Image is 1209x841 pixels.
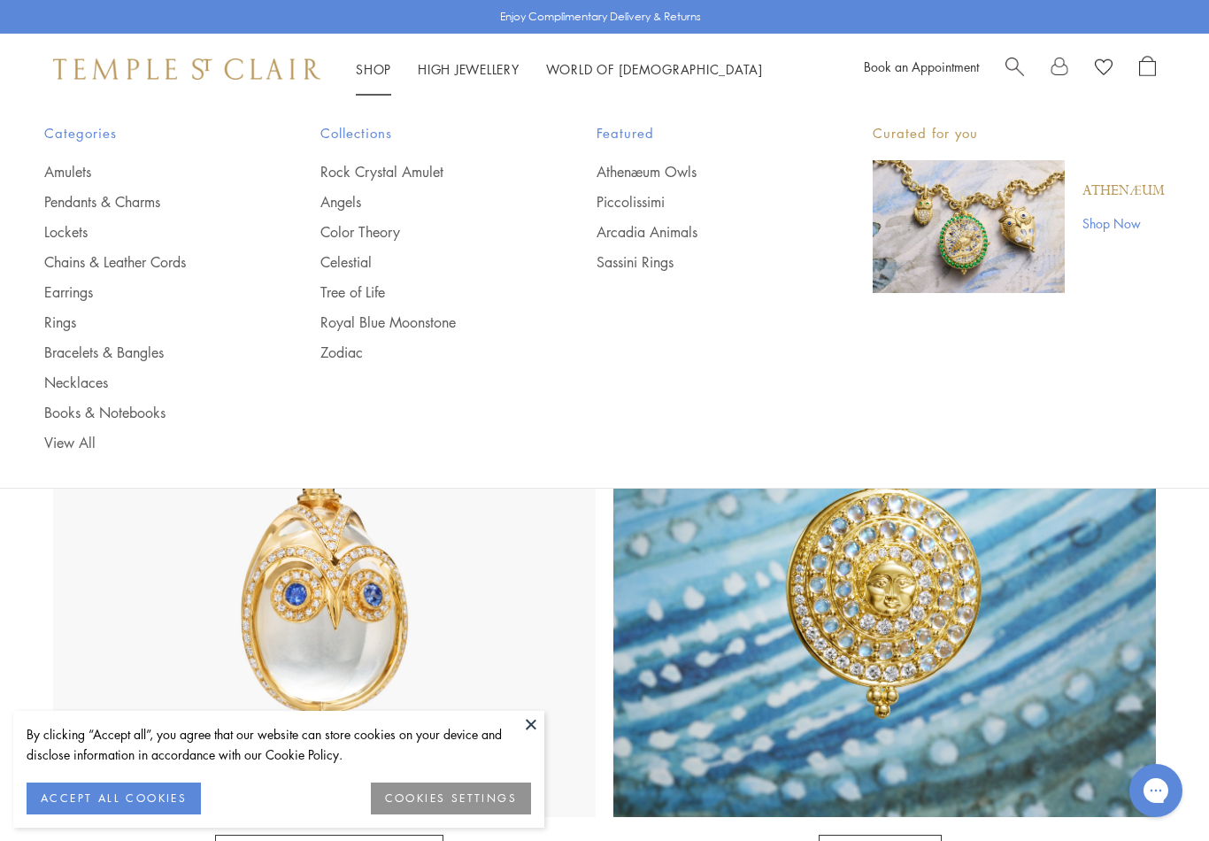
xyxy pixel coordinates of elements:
[1139,56,1156,82] a: Open Shopping Bag
[44,403,250,422] a: Books & Notebooks
[320,282,526,302] a: Tree of Life
[546,60,763,78] a: World of [DEMOGRAPHIC_DATA]World of [DEMOGRAPHIC_DATA]
[320,122,526,144] span: Collections
[597,252,802,272] a: Sassini Rings
[418,60,520,78] a: High JewelleryHigh Jewellery
[864,58,979,75] a: Book an Appointment
[320,192,526,212] a: Angels
[1120,758,1191,823] iframe: Gorgias live chat messenger
[44,222,250,242] a: Lockets
[44,343,250,362] a: Bracelets & Bangles
[597,162,802,181] a: Athenæum Owls
[27,724,531,765] div: By clicking “Accept all”, you agree that our website can store cookies on your device and disclos...
[500,8,701,26] p: Enjoy Complimentary Delivery & Returns
[320,162,526,181] a: Rock Crystal Amulet
[597,122,802,144] span: Featured
[597,192,802,212] a: Piccolissimi
[1005,56,1024,82] a: Search
[27,783,201,814] button: ACCEPT ALL COOKIES
[44,282,250,302] a: Earrings
[44,192,250,212] a: Pendants & Charms
[44,122,250,144] span: Categories
[1082,213,1165,233] a: Shop Now
[371,783,531,814] button: COOKIES SETTINGS
[356,60,391,78] a: ShopShop
[44,373,250,392] a: Necklaces
[873,122,1165,144] p: Curated for you
[320,252,526,272] a: Celestial
[320,312,526,332] a: Royal Blue Moonstone
[44,252,250,272] a: Chains & Leather Cords
[44,162,250,181] a: Amulets
[44,433,250,452] a: View All
[1095,56,1113,82] a: View Wishlist
[356,58,763,81] nav: Main navigation
[320,343,526,362] a: Zodiac
[320,222,526,242] a: Color Theory
[597,222,802,242] a: Arcadia Animals
[44,312,250,332] a: Rings
[1082,181,1165,201] a: Athenæum
[53,58,320,80] img: Temple St. Clair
